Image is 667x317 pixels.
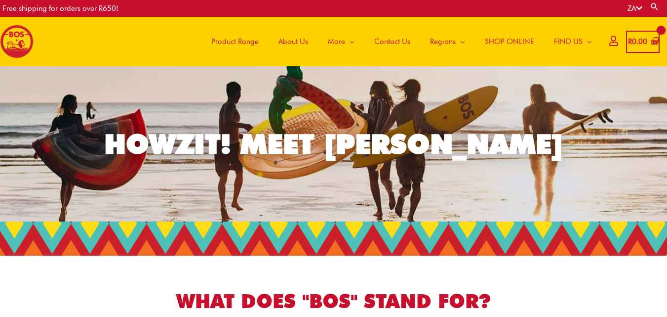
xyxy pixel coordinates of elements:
a: More [318,17,364,66]
bdi: 0.00 [628,37,647,46]
a: Regions [420,17,475,66]
span: R [628,37,632,46]
div: HOWZIT! MEET [PERSON_NAME] [104,131,563,158]
a: Product Range [201,17,269,66]
span: More [328,27,345,56]
span: FIND US [554,27,583,56]
a: View Shopping Cart, empty [626,31,660,53]
h1: WHAT DOES "BOS" STAND FOR? [57,288,610,315]
a: About Us [269,17,318,66]
a: Contact Us [364,17,420,66]
span: SHOP ONLINE [485,27,534,56]
span: Product Range [211,27,259,56]
a: ZA [628,4,642,13]
nav: Site Navigation [194,17,602,66]
a: Search button [650,2,660,11]
span: Regions [430,27,456,56]
a: SHOP ONLINE [475,17,544,66]
span: About Us [278,27,308,56]
span: Contact Us [374,27,410,56]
